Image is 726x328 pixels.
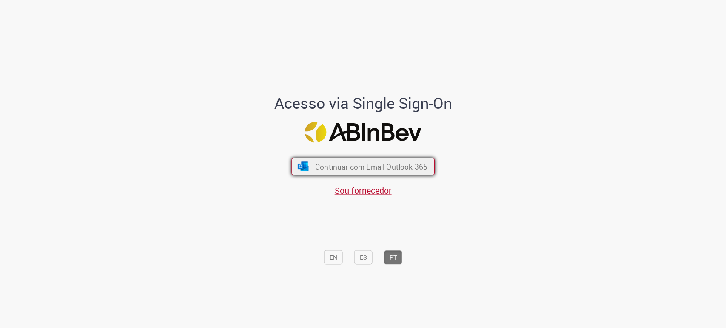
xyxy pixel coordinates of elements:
span: Continuar com Email Outlook 365 [315,162,427,172]
button: PT [384,250,402,265]
img: Logo ABInBev [305,122,421,142]
h1: Acesso via Single Sign-On [245,95,481,112]
a: Sou fornecedor [335,184,392,196]
button: ícone Azure/Microsoft 360 Continuar com Email Outlook 365 [291,158,435,175]
button: EN [324,250,343,265]
button: ES [354,250,373,265]
img: ícone Azure/Microsoft 360 [297,162,309,171]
